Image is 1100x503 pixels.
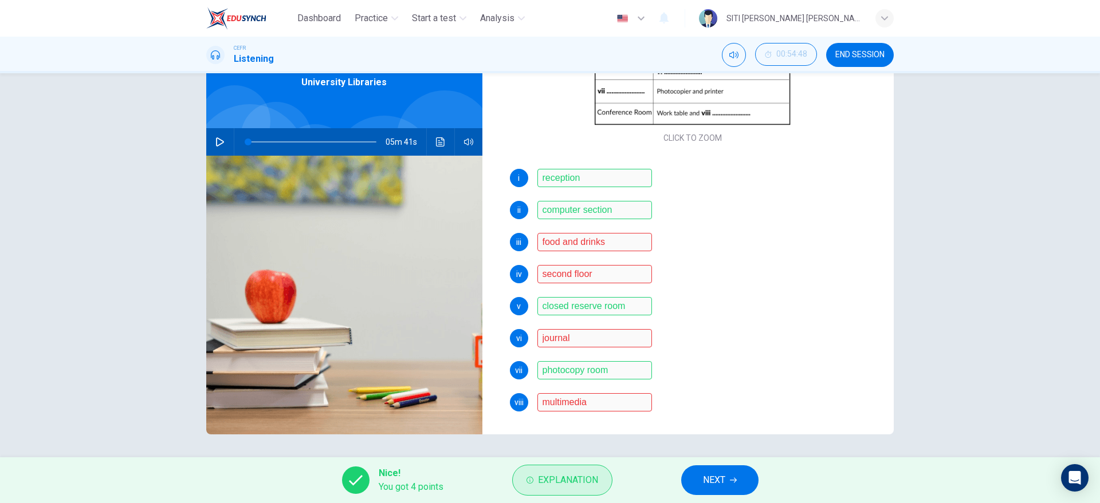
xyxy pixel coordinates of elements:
[516,334,522,342] span: vi
[476,8,529,29] button: Analysis
[537,265,652,283] input: reference room
[538,472,598,488] span: Explanation
[1061,464,1089,492] div: Open Intercom Messenger
[518,174,520,182] span: i
[537,169,652,187] input: reception
[681,465,759,495] button: NEXT
[755,43,817,66] button: 00:54:48
[722,43,746,67] div: Mute
[480,11,514,25] span: Analysis
[386,128,426,156] span: 05m 41s
[517,206,521,214] span: ii
[350,8,403,29] button: Practice
[412,11,456,25] span: Start a test
[234,52,274,66] h1: Listening
[776,50,807,59] span: 00:54:48
[379,480,443,494] span: You got 4 points
[726,11,862,25] div: SITI [PERSON_NAME] [PERSON_NAME]
[431,128,450,156] button: Click to see the audio transcription
[537,233,652,251] input: drinks and snacks; drinks, snacks
[206,7,293,30] a: EduSynch logo
[516,270,522,278] span: iv
[537,361,652,379] input: photocopy room
[293,8,345,29] button: Dashboard
[516,238,521,246] span: iii
[615,14,630,23] img: en
[355,11,388,25] span: Practice
[699,9,717,27] img: Profile picture
[301,76,387,89] span: University Libraries
[703,472,725,488] span: NEXT
[517,302,521,310] span: v
[234,44,246,52] span: CEFR
[537,201,652,219] input: computer section; computer centre; computer center
[206,156,482,434] img: University Libraries
[826,43,894,67] button: END SESSION
[512,465,612,496] button: Explanation
[755,43,817,67] div: Hide
[537,297,652,315] input: closed reserve room; closed reserve
[206,7,266,30] img: EduSynch logo
[297,11,341,25] span: Dashboard
[514,398,524,406] span: viii
[537,329,652,347] input: journals
[515,366,522,374] span: vii
[835,50,885,60] span: END SESSION
[537,393,652,411] input: multimedia equipment
[407,8,471,29] button: Start a test
[379,466,443,480] span: Nice!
